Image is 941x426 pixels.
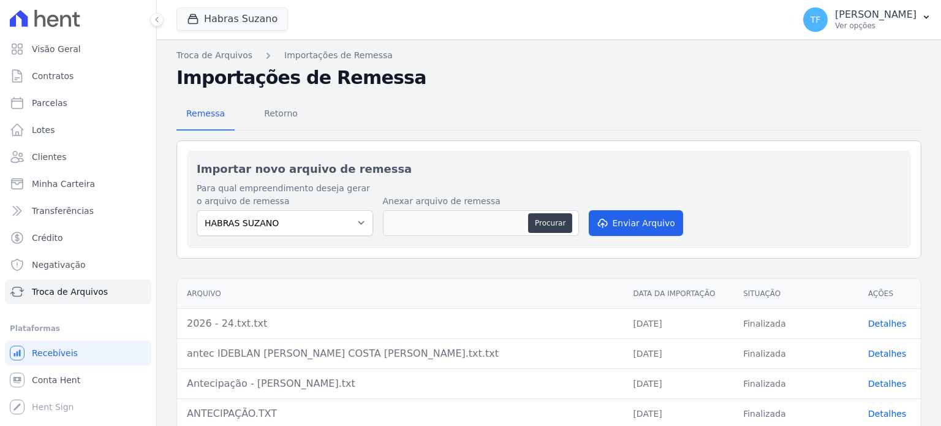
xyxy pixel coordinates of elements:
[176,99,235,131] a: Remessa
[383,195,579,208] label: Anexar arquivo de remessa
[32,97,67,109] span: Parcelas
[5,64,151,88] a: Contratos
[10,321,146,336] div: Plataformas
[257,101,305,126] span: Retorno
[5,37,151,61] a: Visão Geral
[811,15,821,24] span: TF
[32,259,86,271] span: Negativação
[793,2,941,37] button: TF [PERSON_NAME] Ver opções
[623,308,733,338] td: [DATE]
[868,409,906,419] a: Detalhes
[32,286,108,298] span: Troca de Arquivos
[5,199,151,223] a: Transferências
[179,101,232,126] span: Remessa
[5,368,151,392] a: Conta Hent
[589,210,683,236] button: Enviar Arquivo
[623,368,733,398] td: [DATE]
[733,368,858,398] td: Finalizada
[5,172,151,196] a: Minha Carteira
[176,7,288,31] button: Habras Suzano
[176,99,308,131] nav: Tab selector
[197,161,901,177] h2: Importar novo arquivo de remessa
[187,346,613,361] div: antec IDEBLAN [PERSON_NAME] COSTA [PERSON_NAME].txt.txt
[32,124,55,136] span: Lotes
[5,91,151,115] a: Parcelas
[187,376,613,391] div: Antecipação - [PERSON_NAME].txt
[284,49,393,62] a: Importações de Remessa
[187,406,613,421] div: ANTECIPAÇÃO.TXT
[176,49,921,62] nav: Breadcrumb
[5,226,151,250] a: Crédito
[254,99,308,131] a: Retorno
[623,279,733,309] th: Data da Importação
[32,43,81,55] span: Visão Geral
[623,338,733,368] td: [DATE]
[176,49,252,62] a: Troca de Arquivos
[733,338,858,368] td: Finalizada
[868,379,906,389] a: Detalhes
[868,319,906,329] a: Detalhes
[5,145,151,169] a: Clientes
[32,205,94,217] span: Transferências
[868,349,906,359] a: Detalhes
[176,67,921,89] h2: Importações de Remessa
[32,374,80,386] span: Conta Hent
[197,182,373,208] label: Para qual empreendimento deseja gerar o arquivo de remessa
[528,213,572,233] button: Procurar
[835,9,916,21] p: [PERSON_NAME]
[733,308,858,338] td: Finalizada
[32,347,78,359] span: Recebíveis
[177,279,623,309] th: Arquivo
[32,178,95,190] span: Minha Carteira
[32,151,66,163] span: Clientes
[32,70,74,82] span: Contratos
[5,253,151,277] a: Negativação
[187,316,613,331] div: 2026 - 24.txt.txt
[858,279,921,309] th: Ações
[32,232,63,244] span: Crédito
[5,280,151,304] a: Troca de Arquivos
[5,341,151,365] a: Recebíveis
[5,118,151,142] a: Lotes
[733,279,858,309] th: Situação
[835,21,916,31] p: Ver opções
